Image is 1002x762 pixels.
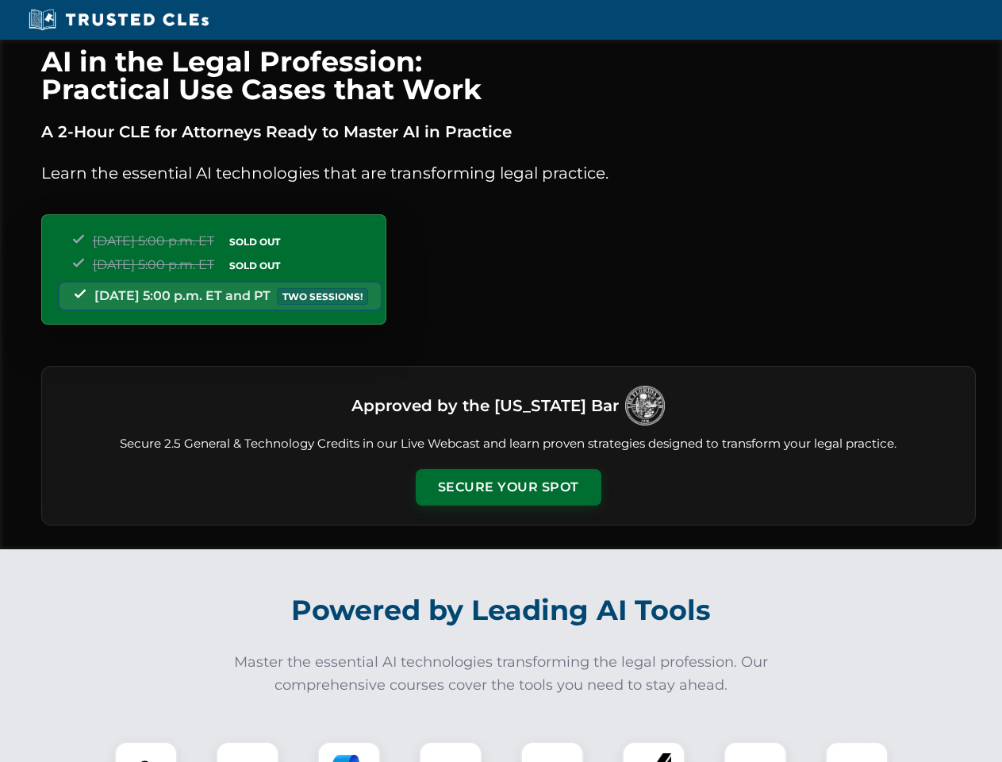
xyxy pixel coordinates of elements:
button: Secure Your Spot [416,469,601,506]
span: SOLD OUT [224,257,286,274]
img: Logo [625,386,665,425]
span: SOLD OUT [224,233,286,250]
p: Master the essential AI technologies transforming the legal profession. Our comprehensive courses... [224,651,779,697]
span: [DATE] 5:00 p.m. ET [93,233,214,248]
p: A 2-Hour CLE for Attorneys Ready to Master AI in Practice [41,119,976,144]
h3: Approved by the [US_STATE] Bar [351,391,619,420]
p: Learn the essential AI technologies that are transforming legal practice. [41,160,976,186]
h2: Powered by Leading AI Tools [62,583,941,638]
p: Secure 2.5 General & Technology Credits in our Live Webcast and learn proven strategies designed ... [61,435,956,453]
span: [DATE] 5:00 p.m. ET [93,257,214,272]
h1: AI in the Legal Profession: Practical Use Cases that Work [41,48,976,103]
img: Trusted CLEs [24,8,213,32]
